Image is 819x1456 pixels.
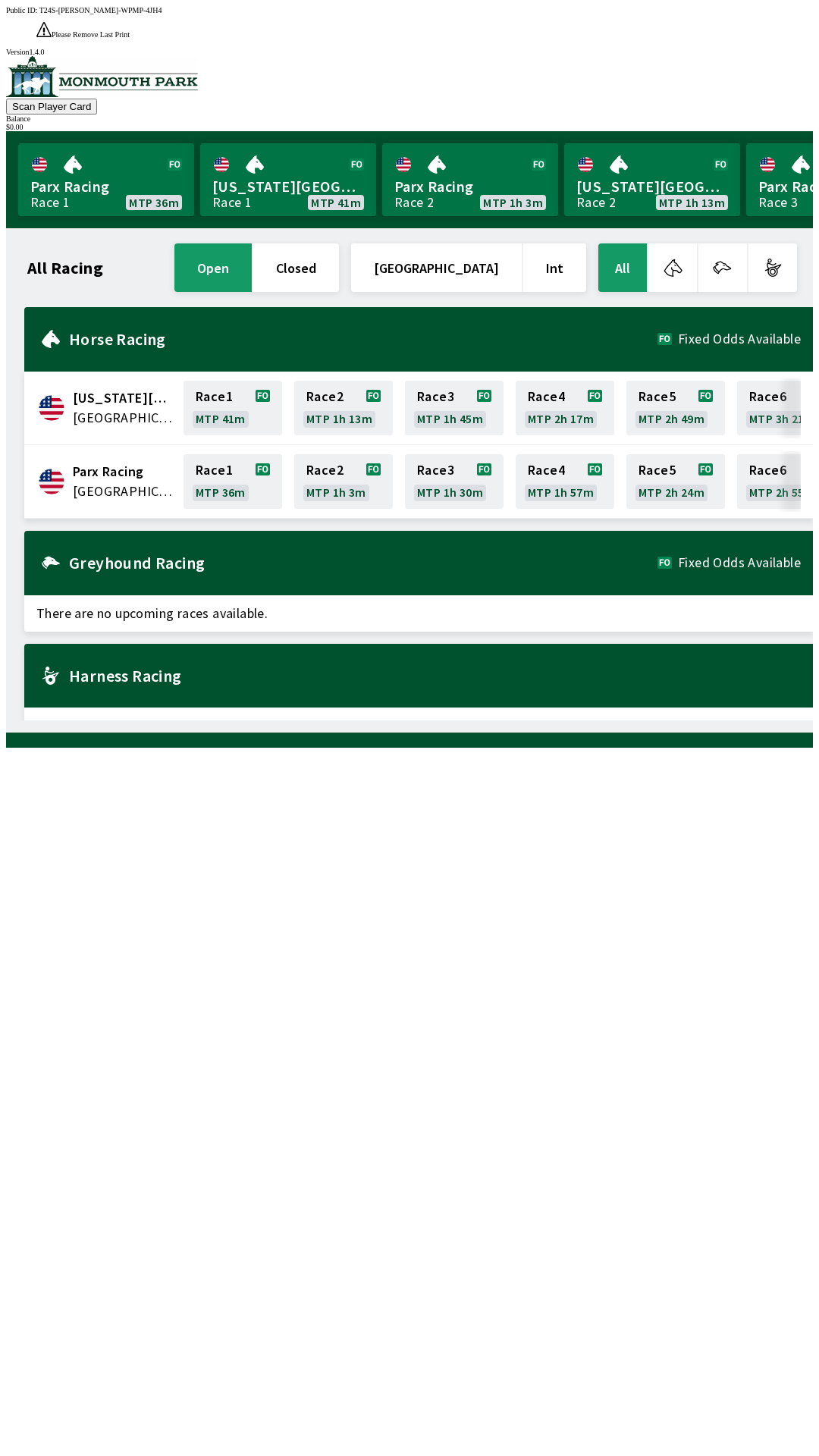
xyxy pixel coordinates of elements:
[294,454,393,509] a: Race2MTP 1h 3m
[523,243,586,292] button: Int
[6,123,813,131] div: $ 0.00
[417,464,454,476] span: Race 3
[749,464,786,476] span: Race 6
[253,243,339,292] button: closed
[417,413,483,425] span: MTP 1h 45m
[73,482,174,501] span: United States
[528,464,565,476] span: Race 4
[528,391,565,403] span: Race 4
[39,6,162,14] span: T24S-[PERSON_NAME]-WPMP-4JH4
[626,381,725,435] a: Race5MTP 2h 49m
[196,464,233,476] span: Race 1
[639,413,704,425] span: MTP 2h 49m
[758,196,798,209] div: Race 3
[405,381,504,435] a: Race3MTP 1h 45m
[174,243,252,292] button: open
[576,177,728,196] span: [US_STATE][GEOGRAPHIC_DATA]
[196,486,246,498] span: MTP 36m
[639,464,676,476] span: Race 5
[626,454,725,509] a: Race5MTP 2h 24m
[394,196,434,209] div: Race 2
[212,177,364,196] span: [US_STATE][GEOGRAPHIC_DATA]
[129,196,179,209] span: MTP 36m
[306,391,344,403] span: Race 2
[382,143,558,216] a: Parx RacingRace 2MTP 1h 3m
[52,30,130,39] span: Please Remove Last Print
[73,388,174,408] span: Delaware Park
[417,391,454,403] span: Race 3
[196,413,246,425] span: MTP 41m
[749,391,786,403] span: Race 6
[294,381,393,435] a: Race2MTP 1h 13m
[18,143,194,216] a: Parx RacingRace 1MTP 36m
[483,196,543,209] span: MTP 1h 3m
[564,143,740,216] a: [US_STATE][GEOGRAPHIC_DATA]Race 2MTP 1h 13m
[6,115,813,123] div: Balance
[598,243,647,292] button: All
[351,243,522,292] button: [GEOGRAPHIC_DATA]
[678,333,801,345] span: Fixed Odds Available
[516,381,614,435] a: Race4MTP 2h 17m
[200,143,376,216] a: [US_STATE][GEOGRAPHIC_DATA]Race 1MTP 41m
[73,408,174,428] span: United States
[749,413,815,425] span: MTP 3h 21m
[6,6,813,14] div: Public ID:
[6,99,97,115] button: Scan Player Card
[27,262,103,274] h1: All Racing
[528,486,594,498] span: MTP 1h 57m
[306,464,344,476] span: Race 2
[184,381,282,435] a: Race1MTP 41m
[394,177,546,196] span: Parx Racing
[405,454,504,509] a: Race3MTP 1h 30m
[212,196,252,209] div: Race 1
[69,670,801,682] h2: Harness Racing
[6,56,198,97] img: venue logo
[576,196,616,209] div: Race 2
[30,196,70,209] div: Race 1
[306,486,366,498] span: MTP 1h 3m
[24,595,813,632] span: There are no upcoming races available.
[417,486,483,498] span: MTP 1h 30m
[30,177,182,196] span: Parx Racing
[311,196,361,209] span: MTP 41m
[639,391,676,403] span: Race 5
[528,413,594,425] span: MTP 2h 17m
[184,454,282,509] a: Race1MTP 36m
[749,486,815,498] span: MTP 2h 55m
[69,557,657,569] h2: Greyhound Racing
[24,708,813,744] span: There are no upcoming races available.
[639,486,704,498] span: MTP 2h 24m
[678,557,801,569] span: Fixed Odds Available
[6,48,813,56] div: Version 1.4.0
[306,413,372,425] span: MTP 1h 13m
[659,196,725,209] span: MTP 1h 13m
[73,462,174,482] span: Parx Racing
[69,333,657,345] h2: Horse Racing
[196,391,233,403] span: Race 1
[516,454,614,509] a: Race4MTP 1h 57m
